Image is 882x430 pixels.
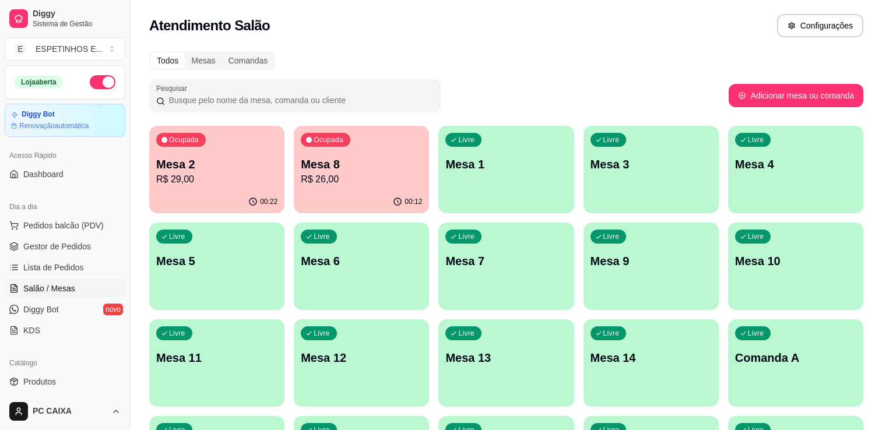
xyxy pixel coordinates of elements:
[156,172,277,186] p: R$ 29,00
[5,37,125,61] button: Select a team
[33,19,121,29] span: Sistema de Gestão
[185,52,222,69] div: Mesas
[728,319,863,407] button: LivreComanda A
[5,5,125,33] a: DiggySistema de Gestão
[5,354,125,372] div: Catálogo
[584,223,719,310] button: LivreMesa 9
[5,216,125,235] button: Pedidos balcão (PDV)
[458,135,475,144] p: Livre
[438,126,574,213] button: LivreMesa 1
[5,279,125,298] a: Salão / Mesas
[735,156,856,172] p: Mesa 4
[5,165,125,184] a: Dashboard
[591,253,712,269] p: Mesa 9
[438,223,574,310] button: LivreMesa 7
[445,253,567,269] p: Mesa 7
[728,126,863,213] button: LivreMesa 4
[294,223,429,310] button: LivreMesa 6
[156,156,277,172] p: Mesa 2
[591,156,712,172] p: Mesa 3
[149,16,270,35] h2: Atendimento Salão
[458,329,475,338] p: Livre
[458,232,475,241] p: Livre
[5,198,125,216] div: Dia a dia
[90,75,115,89] button: Alterar Status
[301,350,422,366] p: Mesa 12
[23,241,91,252] span: Gestor de Pedidos
[23,168,64,180] span: Dashboard
[5,372,125,391] a: Produtos
[301,253,422,269] p: Mesa 6
[169,232,185,241] p: Livre
[23,220,104,231] span: Pedidos balcão (PDV)
[294,319,429,407] button: LivreMesa 12
[314,232,330,241] p: Livre
[169,329,185,338] p: Livre
[149,319,284,407] button: LivreMesa 11
[445,156,567,172] p: Mesa 1
[728,223,863,310] button: LivreMesa 10
[748,135,764,144] p: Livre
[150,52,185,69] div: Todos
[5,104,125,137] a: Diggy BotRenovaçãoautomática
[603,329,620,338] p: Livre
[260,197,277,206] p: 00:22
[15,76,63,89] div: Loja aberta
[23,376,56,387] span: Produtos
[584,126,719,213] button: LivreMesa 3
[15,43,26,55] span: E
[156,253,277,269] p: Mesa 5
[748,329,764,338] p: Livre
[405,197,422,206] p: 00:12
[5,321,125,340] a: KDS
[591,350,712,366] p: Mesa 14
[23,325,40,336] span: KDS
[5,258,125,277] a: Lista de Pedidos
[438,319,574,407] button: LivreMesa 13
[19,121,89,131] article: Renovação automática
[735,350,856,366] p: Comanda A
[294,126,429,213] button: OcupadaMesa 8R$ 26,0000:12
[36,43,103,55] div: ESPETINHOS E ...
[23,304,59,315] span: Diggy Bot
[222,52,275,69] div: Comandas
[729,84,863,107] button: Adicionar mesa ou comanda
[23,262,84,273] span: Lista de Pedidos
[23,283,75,294] span: Salão / Mesas
[33,406,107,417] span: PC CAIXA
[603,135,620,144] p: Livre
[5,300,125,319] a: Diggy Botnovo
[314,135,343,144] p: Ocupada
[156,83,191,93] label: Pesquisar
[156,350,277,366] p: Mesa 11
[5,237,125,256] a: Gestor de Pedidos
[301,156,422,172] p: Mesa 8
[33,9,121,19] span: Diggy
[735,253,856,269] p: Mesa 10
[301,172,422,186] p: R$ 26,00
[149,126,284,213] button: OcupadaMesa 2R$ 29,0000:22
[149,223,284,310] button: LivreMesa 5
[584,319,719,407] button: LivreMesa 14
[169,135,199,144] p: Ocupada
[22,110,55,119] article: Diggy Bot
[748,232,764,241] p: Livre
[445,350,567,366] p: Mesa 13
[603,232,620,241] p: Livre
[314,329,330,338] p: Livre
[5,146,125,165] div: Acesso Rápido
[5,397,125,425] button: PC CAIXA
[777,14,863,37] button: Configurações
[165,94,434,106] input: Pesquisar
